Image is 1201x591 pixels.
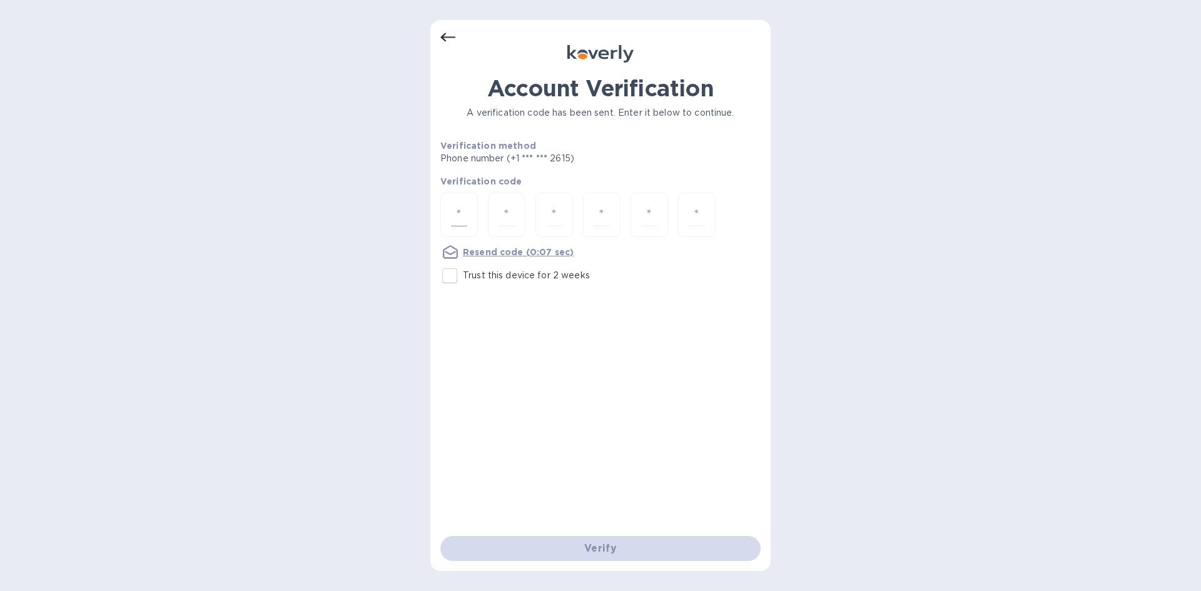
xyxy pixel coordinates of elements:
[463,269,590,282] p: Trust this device for 2 weeks
[463,247,574,257] u: Resend code (0:07 sec)
[440,106,761,119] p: A verification code has been sent. Enter it below to continue.
[440,75,761,101] h1: Account Verification
[440,141,536,151] b: Verification method
[440,175,761,188] p: Verification code
[440,152,670,165] p: Phone number (+1 *** *** 2615)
